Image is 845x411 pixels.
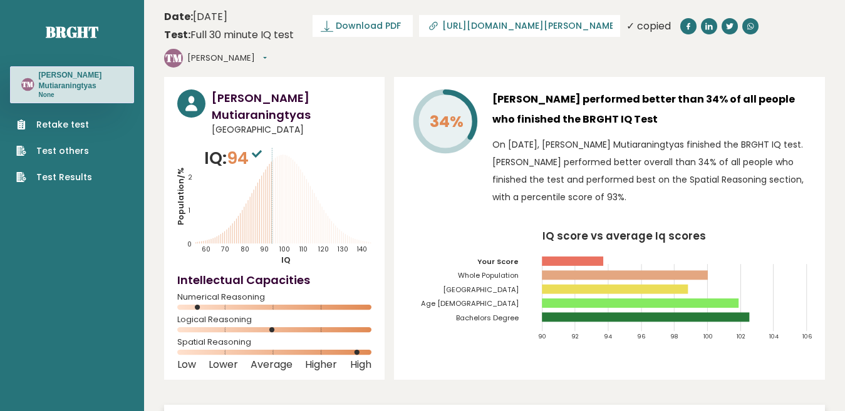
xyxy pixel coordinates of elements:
[187,52,267,64] button: [PERSON_NAME]
[492,136,812,206] p: On [DATE], [PERSON_NAME] Mutiaraningtyas finished the BRGHT IQ test. [PERSON_NAME] performed bett...
[177,362,196,367] span: Low
[251,362,293,367] span: Average
[164,9,193,24] b: Date:
[443,285,519,295] tspan: [GEOGRAPHIC_DATA]
[571,333,579,341] tspan: 92
[770,333,779,341] tspan: 104
[177,340,371,345] span: Spatial Reasoning
[538,333,546,341] tspan: 90
[318,245,329,254] tspan: 120
[39,91,123,99] p: None
[241,245,249,254] tspan: 80
[670,333,678,341] tspan: 98
[737,333,745,341] tspan: 102
[458,271,519,281] tspan: Whole Population
[22,79,33,89] text: TM
[177,271,371,288] h4: Intellectual Capacities
[16,145,92,158] a: Test others
[187,240,192,249] tspan: 0
[164,28,294,43] div: Full 30 minute IQ test
[212,89,371,123] h3: [PERSON_NAME] Mutiaraningtyas
[421,298,519,308] tspan: Age [DEMOGRAPHIC_DATA]
[336,19,401,33] span: Download PDF
[209,362,238,367] span: Lower
[46,22,98,42] a: Brght
[703,333,713,341] tspan: 100
[177,295,371,300] span: Numerical Reasoning
[477,256,519,266] tspan: Your Score
[260,245,269,254] tspan: 90
[39,70,123,91] h3: [PERSON_NAME] Mutiaraningtyas
[429,111,463,133] tspan: 34%
[637,333,645,341] tspan: 96
[357,245,367,254] tspan: 140
[299,245,308,254] tspan: 110
[542,228,706,243] tspan: IQ score vs average Iq scores
[16,171,92,184] a: Test Results
[188,173,192,182] tspan: 2
[177,317,371,322] span: Logical Reasoning
[279,245,290,254] tspan: 100
[202,245,210,254] tspan: 60
[604,333,612,341] tspan: 94
[212,123,371,136] span: [GEOGRAPHIC_DATA]
[305,362,337,367] span: Higher
[175,168,186,225] tspan: Population/%
[281,255,291,265] tspan: IQ
[626,19,671,34] div: ✓ copied
[164,28,190,42] b: Test:
[165,51,182,65] text: TM
[313,15,413,37] a: Download PDF
[492,89,812,129] h3: [PERSON_NAME] performed better than 34% of all people who finished the BRGHT IQ Test
[16,118,92,131] a: Retake test
[456,313,519,323] tspan: Bachelors Degree
[350,362,371,367] span: High
[164,9,227,24] time: [DATE]
[220,245,229,254] tspan: 70
[204,146,265,171] p: IQ:
[802,333,812,341] tspan: 106
[338,245,348,254] tspan: 130
[227,146,265,170] span: 94
[189,206,190,215] tspan: 1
